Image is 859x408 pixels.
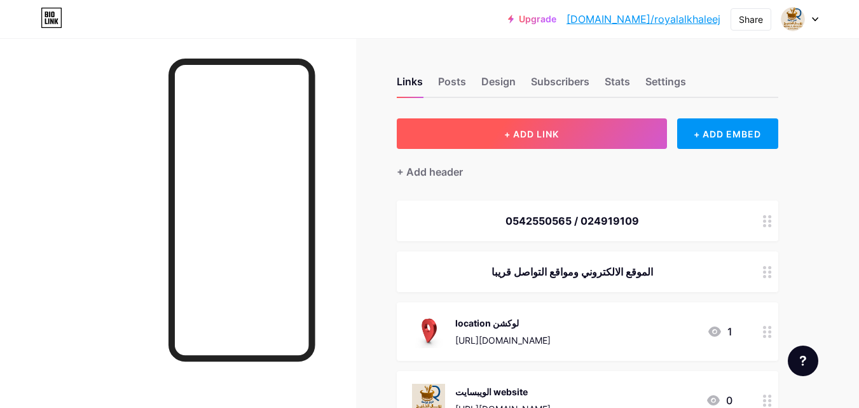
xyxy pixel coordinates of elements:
[567,11,720,27] a: [DOMAIN_NAME]/royalalkhaleej
[707,324,732,339] div: 1
[605,74,630,97] div: Stats
[455,334,551,347] div: [URL][DOMAIN_NAME]
[438,74,466,97] div: Posts
[397,164,463,179] div: + Add header
[677,118,778,149] div: + ADD EMBED
[508,14,556,24] a: Upgrade
[781,7,805,31] img: goldenearth22
[455,316,551,330] div: location لوكشن
[531,74,589,97] div: Subscribers
[412,213,732,229] div: 0542550565 / 024919109
[739,13,763,26] div: Share
[706,393,732,408] div: 0
[645,74,686,97] div: Settings
[397,118,667,149] button: + ADD LINK
[504,129,559,139] span: + ADD LINK
[481,74,516,97] div: Design
[412,315,445,348] img: location لوكشن
[412,264,732,279] div: الموقع الالكتروني ومواقع التواصل قريبا
[397,74,423,97] div: Links
[455,385,551,398] div: الويبسايت website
